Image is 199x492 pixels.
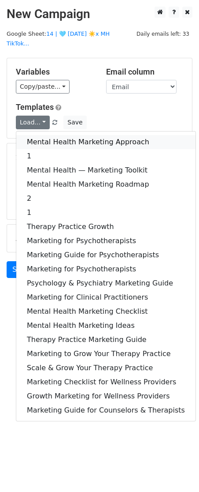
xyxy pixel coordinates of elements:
[16,403,195,417] a: Marketing Guide for Counselors & Therapists
[16,304,195,319] a: Mental Health Marketing Checklist
[16,102,54,112] a: Templates
[16,177,195,192] a: Mental Health Marketing Roadmap
[16,163,195,177] a: Mental Health — Marketing Toolkit
[16,262,195,276] a: Marketing for Psychotherapists
[16,276,195,290] a: Psychology & Psychiatry Marketing Guide
[16,248,195,262] a: Marketing Guide for Psychotherapists
[16,290,195,304] a: Marketing for Clinical Practitioners
[133,30,192,37] a: Daily emails left: 33
[16,375,195,389] a: Marketing Checklist for Wellness Providers
[16,361,195,375] a: Scale & Grow Your Therapy Practice
[16,319,195,333] a: Mental Health Marketing Ideas
[155,450,199,492] iframe: Chat Widget
[7,30,110,47] small: Google Sheet:
[16,116,50,129] a: Load...
[16,220,195,234] a: Therapy Practice Growth
[7,30,110,47] a: 14 | 🩵 [DATE] ☀️x MH TikTok...
[16,333,195,347] a: Therapy Practice Marketing Guide
[16,234,195,248] a: Marketing for Psychotherapists
[16,67,93,77] h5: Variables
[63,116,86,129] button: Save
[7,7,192,22] h2: New Campaign
[16,206,195,220] a: 1
[133,29,192,39] span: Daily emails left: 33
[16,149,195,163] a: 1
[16,347,195,361] a: Marketing to Grow Your Therapy Practice
[16,192,195,206] a: 2
[7,261,36,278] a: Send
[16,389,195,403] a: Growth Marketing for Wellness Providers
[106,67,183,77] h5: Email column
[16,80,70,94] a: Copy/paste...
[16,135,195,149] a: Mental Health Marketing Approach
